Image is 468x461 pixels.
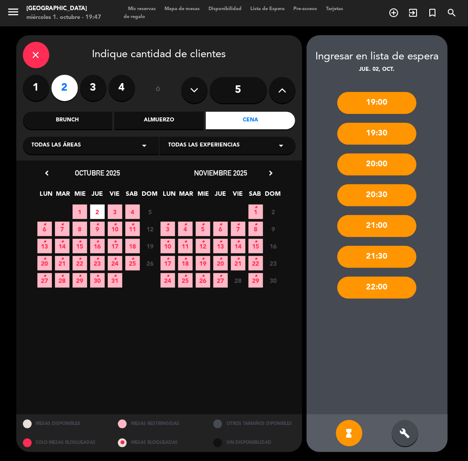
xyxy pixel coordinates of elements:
span: 5 [143,205,157,219]
i: • [43,218,46,232]
i: close [31,50,41,60]
i: • [201,252,205,266]
span: 12 [143,222,157,236]
span: octubre 2025 [75,168,120,177]
i: • [166,252,169,266]
label: 3 [80,75,106,101]
span: VIE [230,189,245,203]
i: • [219,269,222,283]
i: • [131,252,134,266]
div: [GEOGRAPHIC_DATA] [26,4,101,13]
span: 10 [108,222,122,236]
span: 5 [196,222,210,236]
div: MESAS BLOQUEADAS [111,433,207,452]
i: • [184,252,187,266]
i: • [78,269,81,283]
label: 1 [23,75,49,101]
i: • [254,218,257,232]
div: 20:30 [337,184,417,206]
i: • [254,201,257,215]
span: 31 [108,273,122,288]
i: • [219,235,222,249]
i: • [113,235,117,249]
span: 20 [37,256,52,271]
span: MIE [73,189,88,203]
span: Mapa de mesas [160,7,204,11]
i: • [113,252,117,266]
span: MAR [179,189,194,203]
span: DOM [265,189,279,203]
span: 30 [90,273,105,288]
i: add_circle_outline [388,7,399,18]
span: 24 [108,256,122,271]
span: 1 [73,205,87,219]
span: 4 [178,222,193,236]
i: • [61,218,64,232]
span: 10 [161,239,175,253]
span: MAR [56,189,70,203]
label: 4 [109,75,135,101]
div: SOLO MESAS BLOQUEADAS [16,433,112,452]
div: 21:00 [337,215,417,237]
i: • [219,218,222,232]
i: • [43,252,46,266]
div: MESAS RESTRINGIDAS [111,414,207,433]
i: • [166,235,169,249]
div: 22:00 [337,277,417,299]
span: 26 [196,273,210,288]
span: 8 [73,222,87,236]
i: • [184,235,187,249]
span: 17 [161,256,175,271]
span: 16 [90,239,105,253]
span: 22 [73,256,87,271]
span: Disponibilidad [204,7,246,11]
div: 20:00 [337,154,417,176]
span: 28 [231,273,245,288]
i: • [61,269,64,283]
button: menu [7,5,20,22]
i: • [166,218,169,232]
span: 6 [213,222,228,236]
i: chevron_left [43,168,52,178]
i: hourglass_full [344,428,355,439]
div: jue. 02, oct. [307,66,448,74]
i: • [237,218,240,232]
i: • [237,235,240,249]
i: exit_to_app [408,7,418,18]
span: 17 [108,239,122,253]
span: 14 [231,239,245,253]
div: 21:30 [337,246,417,268]
i: arrow_drop_down [276,140,287,151]
div: OTROS TAMAÑOS DIPONIBLES [207,414,302,433]
i: • [96,252,99,266]
i: • [113,269,117,283]
div: miércoles 1. octubre - 19:47 [26,13,101,22]
i: • [43,235,46,249]
i: arrow_drop_down [139,140,150,151]
span: 14 [55,239,69,253]
span: 27 [213,273,228,288]
span: 29 [73,273,87,288]
span: 4 [125,205,140,219]
span: 12 [196,239,210,253]
i: • [43,269,46,283]
i: • [96,218,99,232]
span: VIE [107,189,122,203]
label: 2 [51,75,78,101]
div: Cena [206,112,295,129]
span: 18 [178,256,193,271]
span: 3 [108,205,122,219]
span: 27 [37,273,52,288]
span: MIE [196,189,211,203]
span: 7 [55,222,69,236]
span: 23 [266,256,281,271]
span: Lista de Espera [246,7,289,11]
span: Todas las áreas [32,141,81,150]
span: 13 [37,239,52,253]
i: • [184,269,187,283]
span: 11 [178,239,193,253]
span: Mis reservas [124,7,160,11]
span: 25 [178,273,193,288]
span: SAB [248,189,262,203]
i: menu [7,5,20,18]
